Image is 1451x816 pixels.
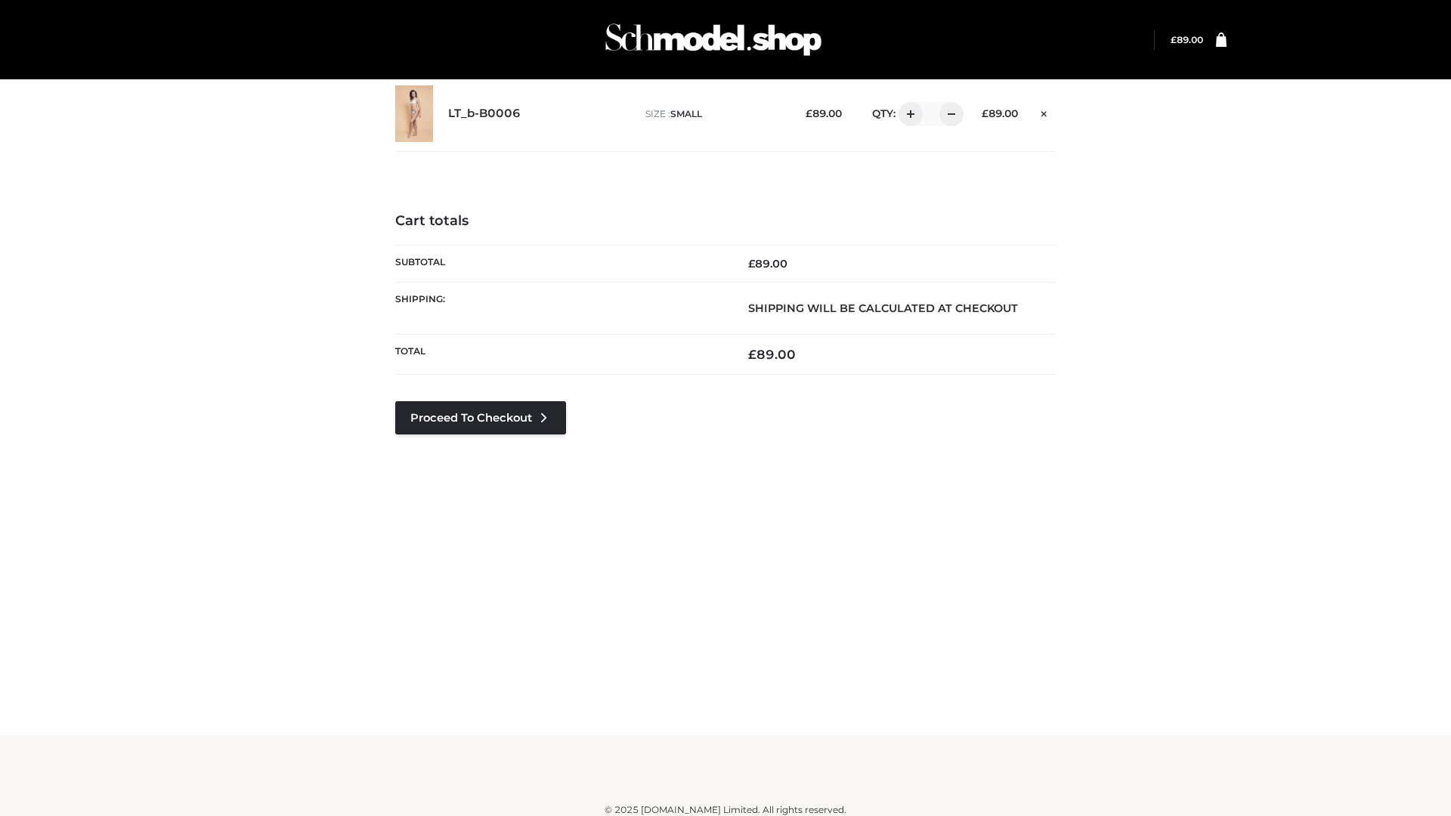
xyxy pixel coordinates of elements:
[982,107,1018,119] bdi: 89.00
[1171,34,1203,45] a: £89.00
[806,107,842,119] bdi: 89.00
[982,107,988,119] span: £
[395,85,433,142] img: LT_b-B0006 - SMALL
[395,282,725,334] th: Shipping:
[1033,102,1056,122] a: Remove this item
[748,347,796,362] bdi: 89.00
[448,107,521,121] a: LT_b-B0006
[395,213,1056,230] h4: Cart totals
[1171,34,1203,45] bdi: 89.00
[1171,34,1177,45] span: £
[395,401,566,434] a: Proceed to Checkout
[645,107,782,121] p: size :
[395,245,725,282] th: Subtotal
[748,301,1018,315] strong: Shipping will be calculated at checkout
[395,335,725,375] th: Total
[670,108,702,119] span: SMALL
[748,257,787,270] bdi: 89.00
[857,102,958,126] div: QTY:
[600,10,827,70] img: Schmodel Admin 964
[748,347,756,362] span: £
[806,107,812,119] span: £
[748,257,755,270] span: £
